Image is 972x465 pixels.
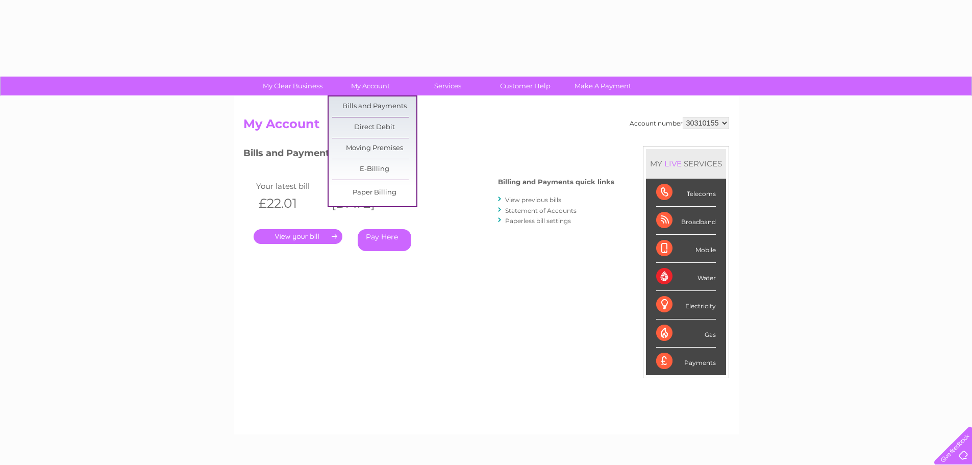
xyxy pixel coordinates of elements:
th: [DATE] [327,193,400,214]
a: Customer Help [483,77,567,95]
a: Moving Premises [332,138,416,159]
a: Services [406,77,490,95]
div: Mobile [656,235,716,263]
a: Paperless bill settings [505,217,571,225]
a: My Account [328,77,412,95]
h2: My Account [243,117,729,136]
div: Account number [630,117,729,129]
a: My Clear Business [251,77,335,95]
div: Payments [656,348,716,375]
td: Invoice date [327,179,400,193]
a: Paper Billing [332,183,416,203]
h4: Billing and Payments quick links [498,178,614,186]
div: Electricity [656,291,716,319]
a: Pay Here [358,229,411,251]
a: Make A Payment [561,77,645,95]
td: Your latest bill [254,179,327,193]
a: . [254,229,342,244]
div: Telecoms [656,179,716,207]
a: View previous bills [505,196,561,204]
a: Direct Debit [332,117,416,138]
h3: Bills and Payments [243,146,614,164]
div: Gas [656,320,716,348]
div: Water [656,263,716,291]
div: LIVE [662,159,684,168]
a: Statement of Accounts [505,207,577,214]
th: £22.01 [254,193,327,214]
a: E-Billing [332,159,416,180]
a: Bills and Payments [332,96,416,117]
div: Broadband [656,207,716,235]
div: MY SERVICES [646,149,726,178]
